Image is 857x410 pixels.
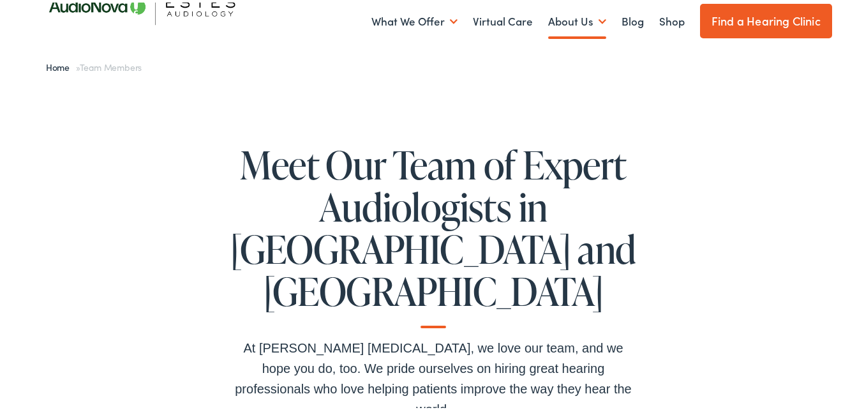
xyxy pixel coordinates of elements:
[700,1,832,36] a: Find a Hearing Clinic
[46,58,142,71] span: »
[80,58,142,71] span: Team Members
[46,58,76,71] a: Home
[229,141,637,326] h1: Meet Our Team of Expert Audiologists in [GEOGRAPHIC_DATA] and [GEOGRAPHIC_DATA]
